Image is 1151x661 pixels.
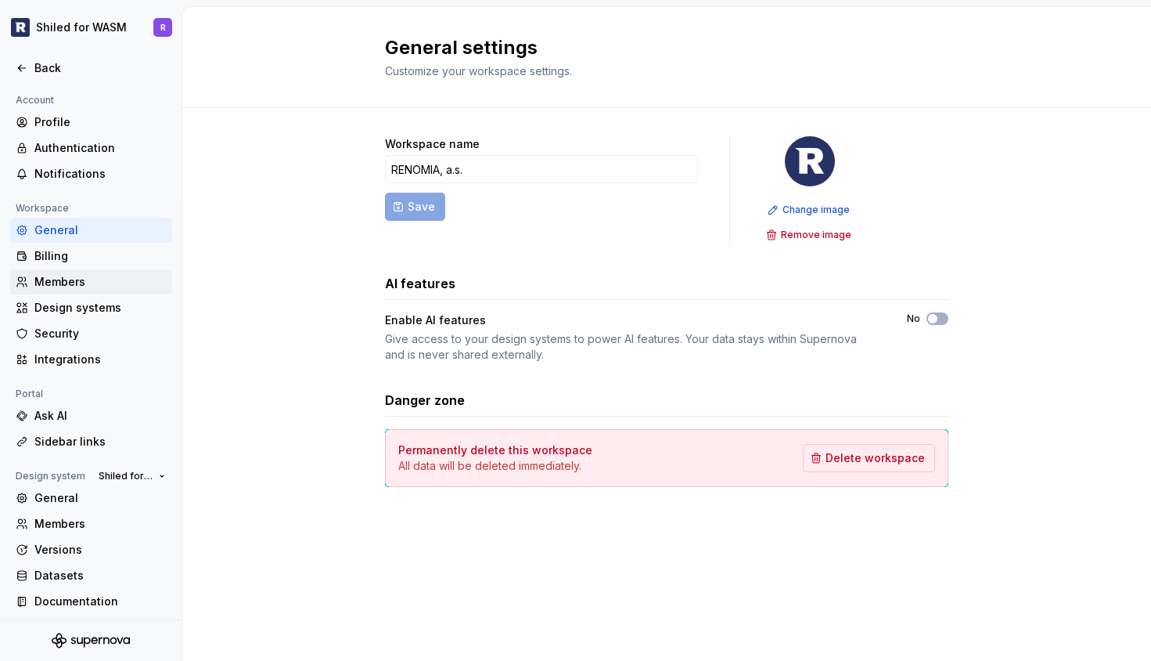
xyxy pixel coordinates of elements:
div: Workspace [9,199,75,218]
button: Shiled for WASMR [3,10,178,45]
span: Shiled for WASM [99,470,153,482]
span: Change image [782,204,850,216]
div: Back [34,60,166,76]
div: Design system [9,467,92,486]
a: Members [9,269,172,294]
div: Ask AI [34,408,166,424]
div: Integrations [34,352,166,367]
a: Documentation [9,589,172,614]
span: Delete workspace [825,450,925,466]
button: Delete workspace [803,444,935,472]
h2: General settings [385,35,930,60]
div: R [160,21,166,34]
div: Design systems [34,300,166,316]
a: Authentication [9,135,172,161]
div: Billing [34,248,166,264]
a: Sidebar links [9,429,172,454]
h4: Permanently delete this workspace [398,442,592,458]
a: Datasets [9,563,172,588]
svg: Supernova Logo [52,633,130,648]
img: 5b96a3ba-bdbe-470d-a859-c795f8f9d209.png [11,18,30,37]
div: Sidebar links [34,434,166,450]
div: Authentication [34,140,166,156]
div: Shiled for WASM [36,20,127,35]
a: Notifications [9,161,172,186]
div: Give access to your design systems to power AI features. Your data stays within Supernova and is ... [385,331,879,363]
a: Billing [9,244,172,269]
a: General [9,218,172,243]
button: Change image [763,199,857,221]
a: Ask AI [9,403,172,428]
div: Account [9,91,60,110]
a: Versions [9,537,172,562]
button: Remove image [761,224,858,246]
div: Members [34,516,166,532]
div: Versions [34,542,166,558]
div: Documentation [34,594,166,609]
div: Profile [34,114,166,130]
label: Workspace name [385,136,480,152]
div: Datasets [34,568,166,583]
a: Back [9,56,172,81]
span: Customize your workspace settings. [385,64,572,78]
label: No [907,312,920,325]
a: Members [9,511,172,536]
div: Enable AI features [385,312,879,328]
a: Design systems [9,295,172,320]
h3: AI features [385,274,455,293]
div: Security [34,326,166,341]
div: Members [34,274,166,290]
img: 5b96a3ba-bdbe-470d-a859-c795f8f9d209.png [785,136,835,186]
div: General [34,222,166,238]
div: Notifications [34,166,166,182]
div: General [34,490,166,506]
h3: Danger zone [385,391,465,410]
div: Portal [9,385,49,403]
a: General [9,486,172,511]
a: Integrations [9,347,172,372]
p: All data will be deleted immediately. [398,458,592,474]
a: Security [9,321,172,346]
a: Profile [9,110,172,135]
span: Remove image [781,229,851,241]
